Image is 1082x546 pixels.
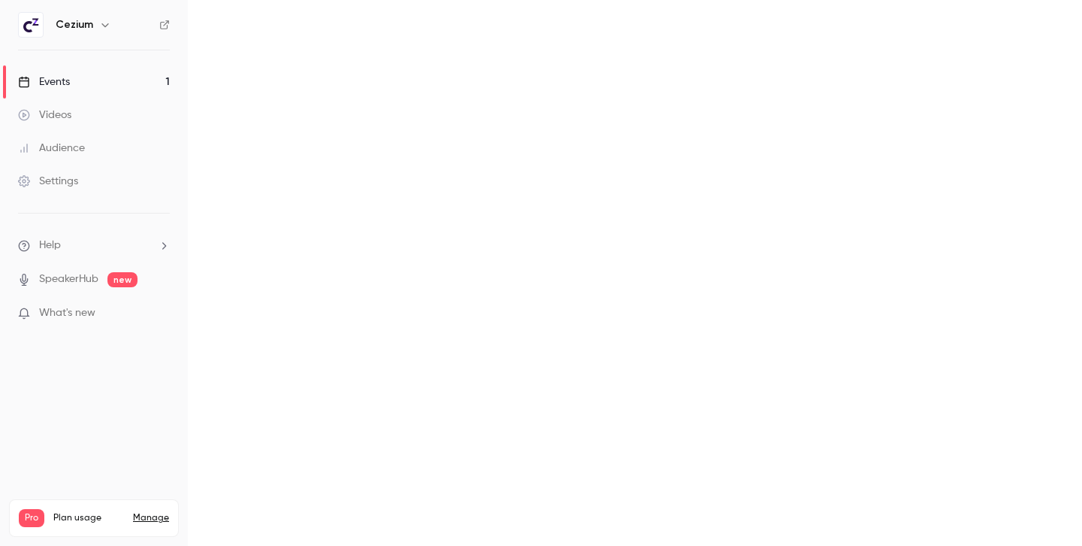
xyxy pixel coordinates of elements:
div: Videos [18,108,71,123]
iframe: Noticeable Trigger [152,307,170,320]
h6: Cezium [56,17,93,32]
li: help-dropdown-opener [18,238,170,253]
a: Manage [133,512,169,524]
span: What's new [39,305,95,321]
div: Events [18,74,70,89]
span: Help [39,238,61,253]
span: Pro [19,509,44,527]
div: Settings [18,174,78,189]
a: SpeakerHub [39,271,98,287]
img: Cezium [19,13,43,37]
div: Audience [18,141,85,156]
span: new [107,272,138,287]
span: Plan usage [53,512,124,524]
